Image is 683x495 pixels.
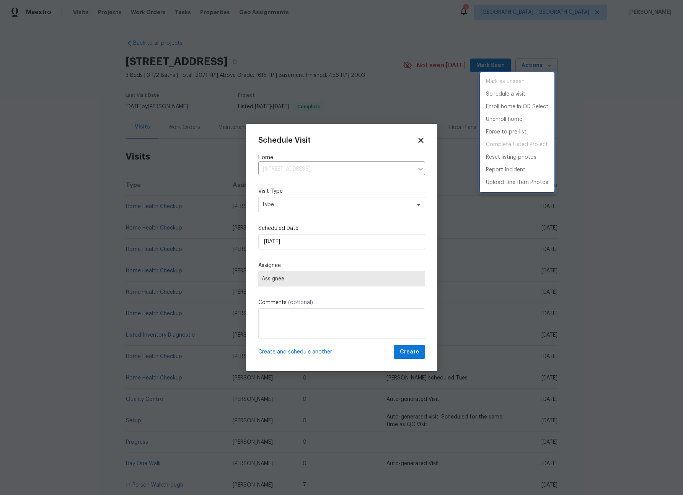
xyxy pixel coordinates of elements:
[486,179,548,187] p: Upload Line Item Photos
[486,90,525,98] p: Schedule a visit
[486,103,548,111] p: Enroll home in OD Select
[486,166,525,174] p: Report Incident
[480,138,554,151] span: Project is already completed
[486,116,522,124] p: Unenroll home
[486,153,536,161] p: Reset listing photos
[486,128,527,136] p: Force to pre-list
